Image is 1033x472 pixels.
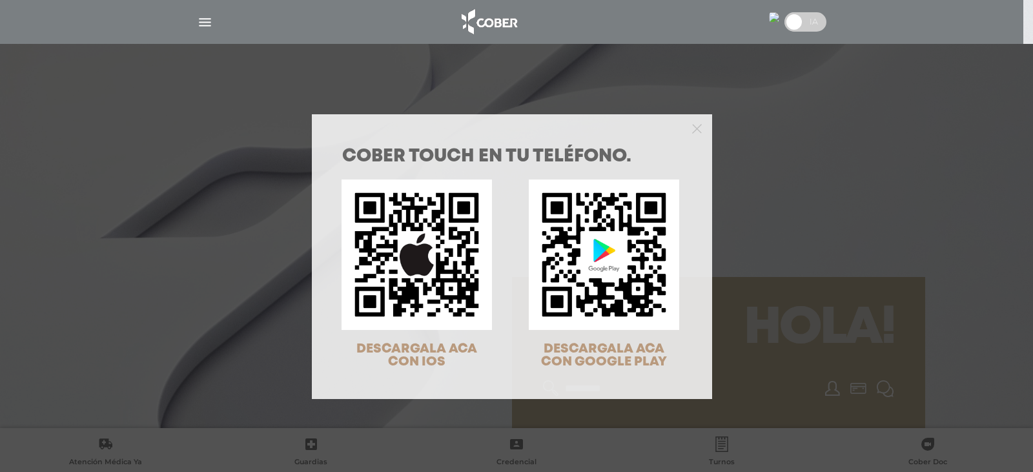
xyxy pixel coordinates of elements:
img: qr-code [529,180,679,330]
span: DESCARGALA ACA CON GOOGLE PLAY [541,343,667,368]
span: DESCARGALA ACA CON IOS [356,343,477,368]
h1: COBER TOUCH en tu teléfono. [342,148,682,166]
button: Close [692,122,702,134]
img: qr-code [342,180,492,330]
